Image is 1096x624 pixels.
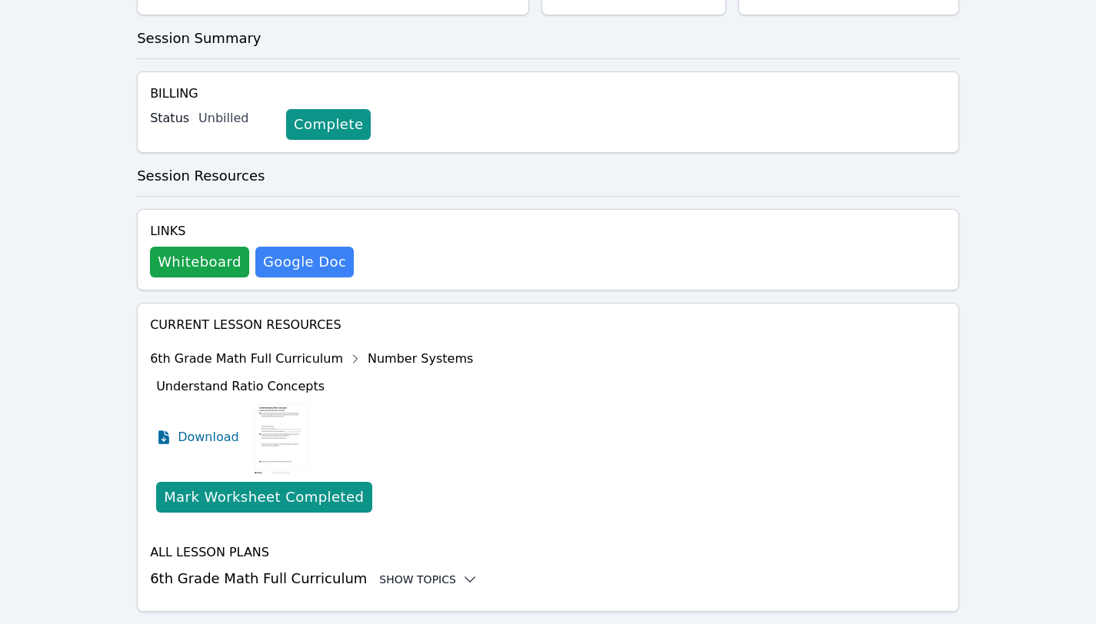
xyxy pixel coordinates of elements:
h4: Billing [150,85,946,103]
h3: Session Resources [137,165,959,187]
label: Status [150,109,189,128]
div: Mark Worksheet Completed [164,486,364,508]
img: Understand Ratio Concepts [252,399,311,476]
span: Download [178,428,239,446]
button: Whiteboard [150,247,249,277]
h4: Current Lesson Resources [150,316,946,334]
a: Complete [286,109,371,140]
a: Download [156,399,239,476]
span: Understand Ratio Concepts [156,379,325,393]
h3: Session Summary [137,28,959,49]
button: Show Topics [379,572,478,587]
div: Unbilled [198,109,274,128]
a: Google Doc [255,247,354,277]
h4: All Lesson Plans [150,543,946,562]
h4: Links [150,222,354,241]
div: 6th Grade Math Full Curriculum Number Systems [150,347,473,371]
button: Mark Worksheet Completed [156,482,371,513]
h3: 6th Grade Math Full Curriculum [150,568,946,589]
